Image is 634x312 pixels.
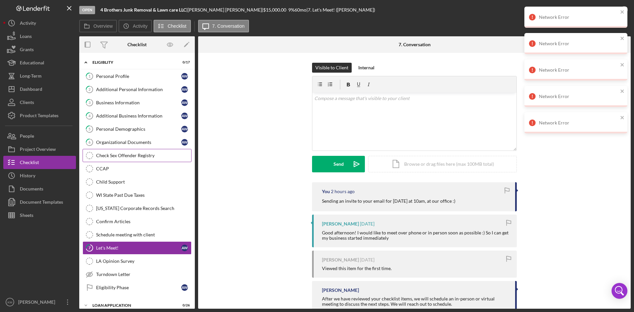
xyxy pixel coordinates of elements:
button: Visible to Client [312,63,352,73]
div: Documents [20,182,43,197]
label: Activity [133,23,147,29]
button: Dashboard [3,83,76,96]
div: Network Error [539,67,618,73]
div: Network Error [539,15,618,20]
a: Schedule meeting with client [83,228,192,241]
div: [PERSON_NAME] [PERSON_NAME] | [188,7,263,13]
div: Let's Meet! [96,245,181,251]
div: Personal Demographics [96,126,181,132]
button: close [620,115,625,121]
div: Additional Business Information [96,113,181,119]
a: 1Personal ProfileAW [83,70,192,83]
div: Additional Personal Information [96,87,181,92]
a: History [3,169,76,182]
div: Loans [20,30,32,45]
tspan: 5 [88,127,90,131]
div: [PERSON_NAME] [322,257,359,262]
time: 2025-08-21 17:20 [360,257,374,262]
div: Good afternoon! I would like to meet over phone or in person soon as possible :) So I can get my ... [322,230,510,241]
button: close [620,36,625,42]
div: Check Sex Offender Registry [96,153,191,158]
div: [PERSON_NAME] [322,288,359,293]
button: Long-Term [3,69,76,83]
button: People [3,129,76,143]
a: 3Business InformationAW [83,96,192,109]
div: A W [181,113,188,119]
a: Check Sex Offender Registry [83,149,192,162]
div: Product Templates [20,109,58,124]
label: 7. Conversation [212,23,245,29]
div: Mark Complete [584,3,616,17]
button: Send [312,156,365,172]
a: 2Additional Personal InformationAW [83,83,192,96]
a: [US_STATE] Corporate Records Search [83,202,192,215]
button: Project Overview [3,143,76,156]
div: $15,000.00 [263,7,288,13]
div: WI State Past Due Taxes [96,192,191,198]
button: Document Templates [3,195,76,209]
div: Business Information [96,100,181,105]
div: You [322,189,330,194]
div: People [20,129,34,144]
button: Overview [79,20,117,32]
div: | [100,7,188,13]
div: After we have reviewed your checklist items, we will schedule an in-person or virtual meeting to ... [322,296,509,307]
p: Sending an invite to your email for [DATE] at 10am, at our office :) [322,197,455,205]
a: Clients [3,96,76,109]
button: Sheets [3,209,76,222]
div: Checklist [20,156,39,171]
button: Checklist [3,156,76,169]
a: 4Additional Business InformationAW [83,109,192,122]
div: A W [181,99,188,106]
tspan: 3 [88,100,90,105]
div: Clients [20,96,34,111]
button: Loans [3,30,76,43]
a: 7Let's Meet!AW [83,241,192,255]
button: Activity [119,20,152,32]
button: close [620,9,625,16]
div: Visible to Client [315,63,348,73]
button: Grants [3,43,76,56]
tspan: 4 [88,114,91,118]
div: Open [79,6,95,14]
div: Sheets [20,209,33,224]
div: Child Support [96,179,191,185]
div: History [20,169,35,184]
button: Internal [355,63,378,73]
text: KM [8,300,12,304]
tspan: 2 [88,87,90,91]
a: Educational [3,56,76,69]
button: KM[PERSON_NAME] [3,295,76,309]
a: 6Organizational DocumentsAW [83,136,192,149]
button: close [620,62,625,68]
div: Long-Term [20,69,42,84]
tspan: 7 [88,246,91,250]
div: 9 % [288,7,295,13]
time: 2025-08-21 17:22 [360,221,374,226]
div: A W [181,86,188,93]
div: Activity [20,17,36,31]
a: CCAP [83,162,192,175]
div: A W [181,139,188,146]
div: Schedule meeting with client [96,232,191,237]
button: Documents [3,182,76,195]
div: 60 mo [295,7,306,13]
div: Internal [358,63,374,73]
div: 0 / 17 [178,60,190,64]
div: 7. Conversation [399,42,431,47]
button: Activity [3,17,76,30]
div: | 7. Let's Meet! ([PERSON_NAME]) [306,7,375,13]
b: 4 Brothers Junk Removal & Lawn care LLC [100,7,186,13]
div: A W [181,126,188,132]
tspan: 6 [88,140,91,144]
div: Network Error [539,94,618,99]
